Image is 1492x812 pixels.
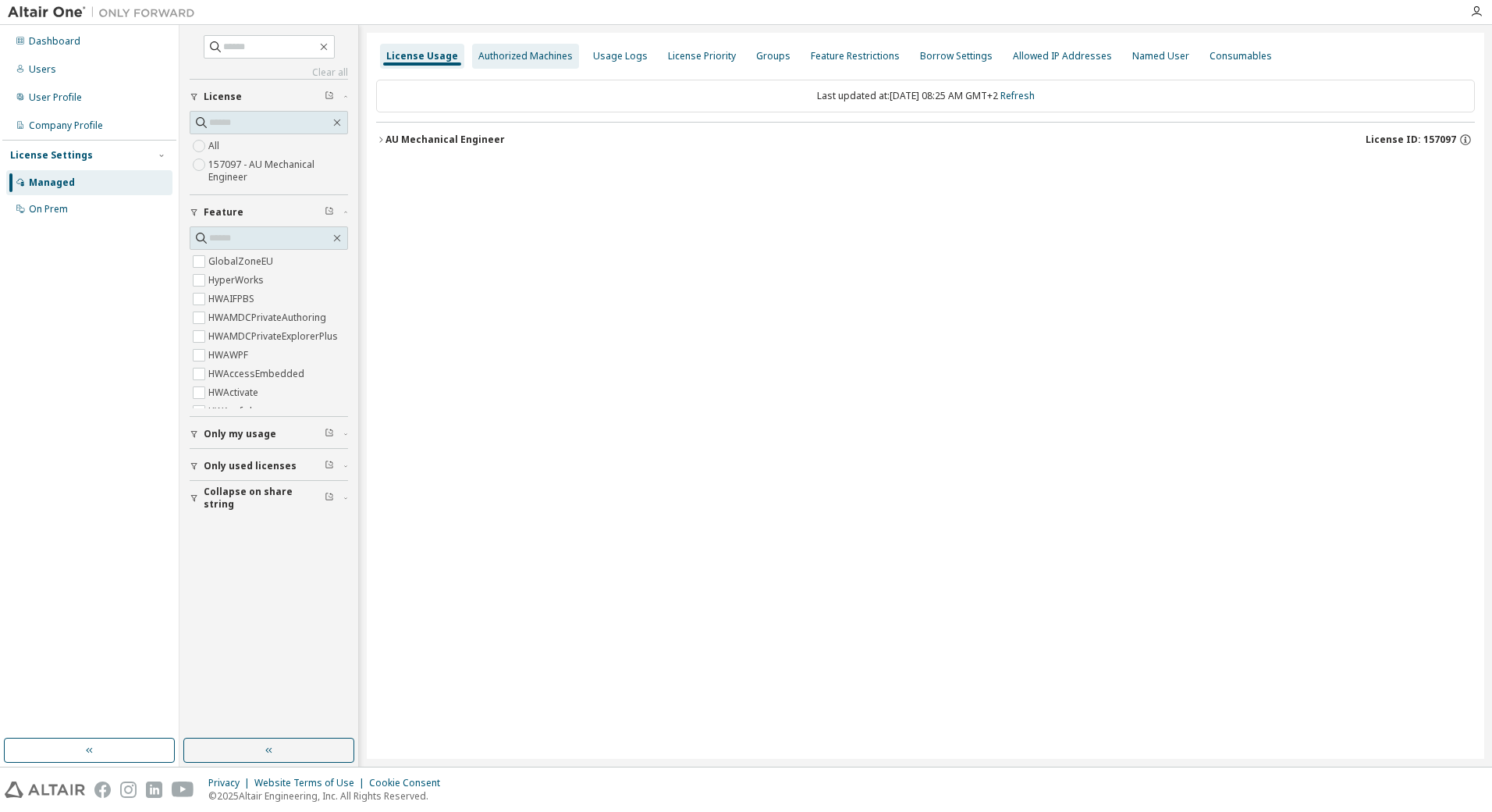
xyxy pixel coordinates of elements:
label: HWAccessEmbedded [208,365,307,383]
div: Borrow Settings [920,50,993,62]
div: Dashboard [29,35,80,48]
button: Only used licenses [190,449,348,483]
div: Company Profile [29,119,103,132]
span: Feature [204,206,243,219]
div: Managed [29,176,75,189]
label: HyperWorks [208,271,267,290]
span: Clear filter [325,91,334,103]
img: linkedin.svg [146,782,162,798]
img: Altair One [8,5,203,20]
div: License Settings [10,149,93,162]
span: Clear filter [325,206,334,219]
label: HWAMDCPrivateAuthoring [208,308,329,327]
div: Usage Logs [593,50,648,62]
span: License ID: 157097 [1366,134,1456,146]
div: Privacy [208,777,254,789]
label: GlobalZoneEU [208,252,276,271]
label: HWAMDCPrivateExplorerPlus [208,327,341,346]
label: All [208,137,222,155]
span: Only my usage [204,428,276,440]
span: Clear filter [325,460,334,472]
div: User Profile [29,91,82,104]
label: HWAIFPBS [208,290,258,308]
img: altair_logo.svg [5,782,85,798]
div: On Prem [29,203,68,215]
div: Authorized Machines [478,50,573,62]
label: HWActivate [208,383,261,402]
label: 157097 - AU Mechanical Engineer [208,155,348,187]
span: Collapse on share string [204,486,325,511]
div: Last updated at: [DATE] 08:25 AM GMT+2 [376,80,1475,112]
button: Collapse on share string [190,481,348,515]
div: Allowed IP Addresses [1013,50,1112,62]
img: youtube.svg [172,782,194,798]
div: Cookie Consent [369,777,449,789]
img: instagram.svg [120,782,137,798]
img: facebook.svg [94,782,111,798]
button: AU Mechanical EngineerLicense ID: 157097 [376,123,1475,157]
label: HWAcufwh [208,402,258,421]
div: Feature Restrictions [811,50,900,62]
div: Website Terms of Use [254,777,369,789]
div: AU Mechanical Engineer [385,134,505,146]
span: Clear filter [325,428,334,440]
p: © 2025 Altair Engineering, Inc. All Rights Reserved. [208,789,449,803]
button: Feature [190,195,348,230]
button: Only my usage [190,417,348,451]
div: Consumables [1210,50,1272,62]
div: Named User [1132,50,1189,62]
a: Refresh [1000,89,1035,102]
div: Users [29,63,56,76]
label: HWAWPF [208,346,251,365]
div: License Priority [668,50,736,62]
span: Clear filter [325,492,334,504]
button: License [190,80,348,114]
div: Groups [756,50,790,62]
div: License Usage [386,50,458,62]
span: Only used licenses [204,460,297,472]
a: Clear all [190,66,348,79]
span: License [204,91,242,103]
